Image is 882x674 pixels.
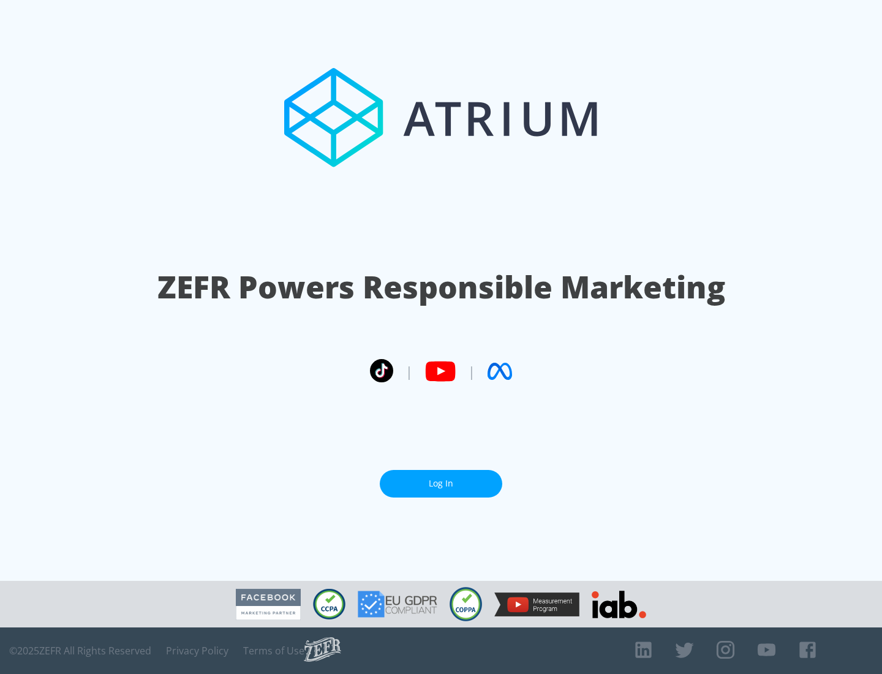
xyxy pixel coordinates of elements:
a: Privacy Policy [166,645,228,657]
a: Terms of Use [243,645,304,657]
img: CCPA Compliant [313,589,345,619]
img: Facebook Marketing Partner [236,589,301,620]
span: | [405,362,413,381]
span: © 2025 ZEFR All Rights Reserved [9,645,151,657]
span: | [468,362,475,381]
img: YouTube Measurement Program [494,593,579,616]
img: GDPR Compliant [358,591,437,618]
img: IAB [592,591,646,618]
h1: ZEFR Powers Responsible Marketing [157,266,725,308]
img: COPPA Compliant [450,587,482,621]
a: Log In [380,470,502,498]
